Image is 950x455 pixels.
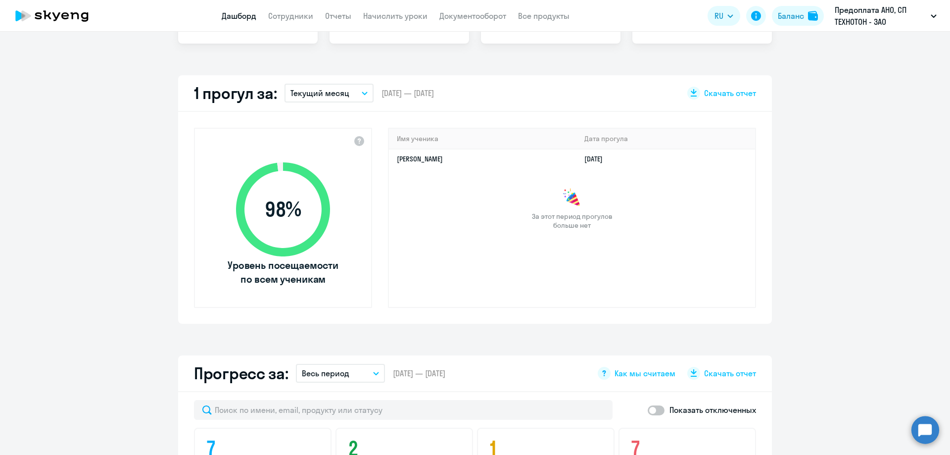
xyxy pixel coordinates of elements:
[530,212,614,230] span: За этот период прогулов больше нет
[669,404,756,416] p: Показать отключенных
[302,367,349,379] p: Весь период
[772,6,824,26] button: Балансbalance
[226,198,340,221] span: 98 %
[268,11,313,21] a: Сотрудники
[397,154,443,163] a: [PERSON_NAME]
[439,11,506,21] a: Документооборот
[389,129,576,149] th: Имя ученика
[714,10,723,22] span: RU
[584,154,611,163] a: [DATE]
[222,11,256,21] a: Дашборд
[290,87,349,99] p: Текущий месяц
[194,400,613,420] input: Поиск по имени, email, продукту или статусу
[808,11,818,21] img: balance
[381,88,434,99] span: [DATE] — [DATE]
[562,188,582,208] img: congrats
[518,11,570,21] a: Все продукты
[285,84,374,102] button: Текущий месяц
[830,4,942,28] button: Предоплата АНО, СП ТЕХНОТОН - ЗАО
[576,129,755,149] th: Дата прогула
[325,11,351,21] a: Отчеты
[194,363,288,383] h2: Прогресс за:
[835,4,927,28] p: Предоплата АНО, СП ТЕХНОТОН - ЗАО
[704,368,756,379] span: Скачать отчет
[778,10,804,22] div: Баланс
[226,258,340,286] span: Уровень посещаемости по всем ученикам
[704,88,756,99] span: Скачать отчет
[363,11,427,21] a: Начислить уроки
[615,368,675,379] span: Как мы считаем
[194,83,277,103] h2: 1 прогул за:
[296,364,385,383] button: Весь период
[708,6,740,26] button: RU
[393,368,445,379] span: [DATE] — [DATE]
